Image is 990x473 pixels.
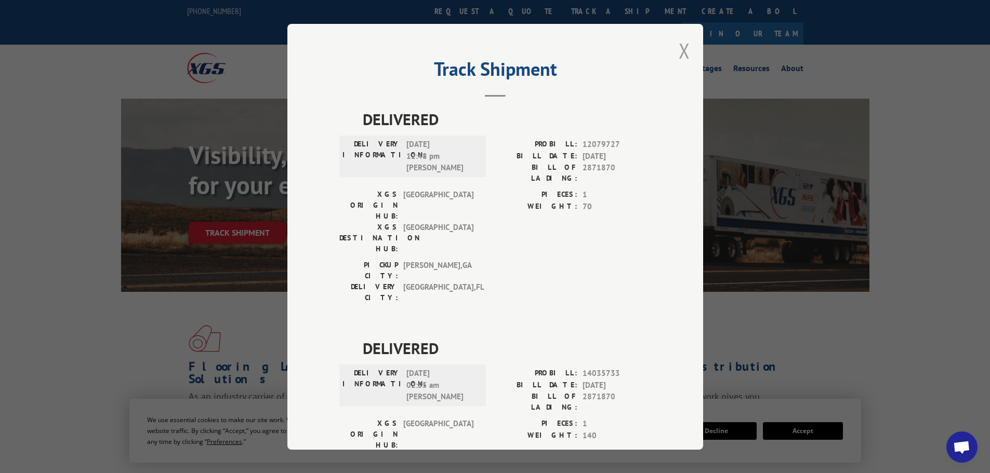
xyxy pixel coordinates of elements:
[363,336,651,360] span: DELIVERED
[403,222,473,254] span: [GEOGRAPHIC_DATA]
[583,139,651,151] span: 12079727
[583,368,651,380] span: 14035733
[403,281,473,303] span: [GEOGRAPHIC_DATA] , FL
[583,162,651,184] span: 2871870
[495,162,577,184] label: BILL OF LADING:
[495,139,577,151] label: PROBILL:
[339,222,398,254] label: XGS DESTINATION HUB:
[583,200,651,212] span: 70
[583,150,651,162] span: [DATE]
[342,139,401,174] label: DELIVERY INFORMATION:
[339,418,398,451] label: XGS ORIGIN HUB:
[495,150,577,162] label: BILL DATE:
[339,281,398,303] label: DELIVERY CITY:
[495,429,577,441] label: WEIGHT:
[339,260,398,281] label: PICKUP CITY:
[583,429,651,441] span: 140
[403,189,473,222] span: [GEOGRAPHIC_DATA]
[406,368,477,403] span: [DATE] 02:55 am [PERSON_NAME]
[583,418,651,430] span: 1
[679,37,690,64] button: Close modal
[495,418,577,430] label: PIECES:
[342,368,401,403] label: DELIVERY INFORMATION:
[403,418,473,451] span: [GEOGRAPHIC_DATA]
[339,189,398,222] label: XGS ORIGIN HUB:
[583,379,651,391] span: [DATE]
[583,391,651,413] span: 2871870
[583,189,651,201] span: 1
[495,379,577,391] label: BILL DATE:
[495,368,577,380] label: PROBILL:
[339,62,651,82] h2: Track Shipment
[406,139,477,174] span: [DATE] 12:48 pm [PERSON_NAME]
[363,107,651,131] span: DELIVERED
[946,431,978,463] div: Open chat
[495,391,577,413] label: BILL OF LADING:
[495,189,577,201] label: PIECES:
[495,200,577,212] label: WEIGHT:
[403,260,473,281] span: [PERSON_NAME] , GA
